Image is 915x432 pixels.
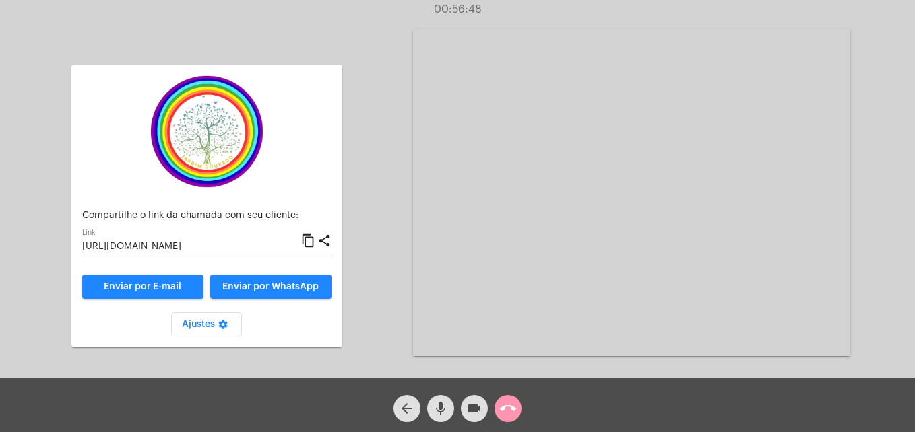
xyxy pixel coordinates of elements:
img: c337f8d0-2252-6d55-8527-ab50248c0d14.png [139,75,274,188]
button: Ajustes [171,312,242,336]
button: Enviar por WhatsApp [210,275,332,299]
mat-icon: mic [433,400,449,417]
mat-icon: share [317,233,332,249]
span: Enviar por E-mail [104,282,181,291]
mat-icon: call_end [500,400,516,417]
span: 00:56:48 [434,4,482,15]
span: Ajustes [182,320,231,329]
mat-icon: settings [215,319,231,335]
mat-icon: videocam [466,400,482,417]
a: Enviar por E-mail [82,275,203,299]
span: Enviar por WhatsApp [222,282,319,291]
p: Compartilhe o link da chamada com seu cliente: [82,211,332,221]
mat-icon: arrow_back [399,400,415,417]
mat-icon: content_copy [301,233,315,249]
